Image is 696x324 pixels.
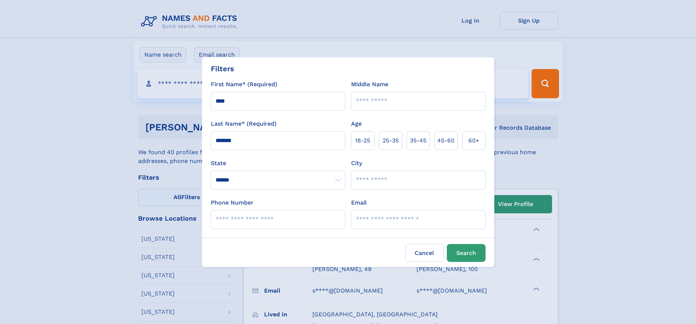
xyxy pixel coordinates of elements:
[351,80,388,89] label: Middle Name
[211,198,254,207] label: Phone Number
[410,136,426,145] span: 35‑45
[447,244,486,262] button: Search
[211,159,345,168] label: State
[383,136,399,145] span: 25‑35
[355,136,370,145] span: 18‑25
[468,136,479,145] span: 60+
[437,136,455,145] span: 45‑60
[211,119,277,128] label: Last Name* (Required)
[211,80,277,89] label: First Name* (Required)
[351,198,367,207] label: Email
[211,63,234,74] div: Filters
[351,119,362,128] label: Age
[351,159,362,168] label: City
[405,244,444,262] label: Cancel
